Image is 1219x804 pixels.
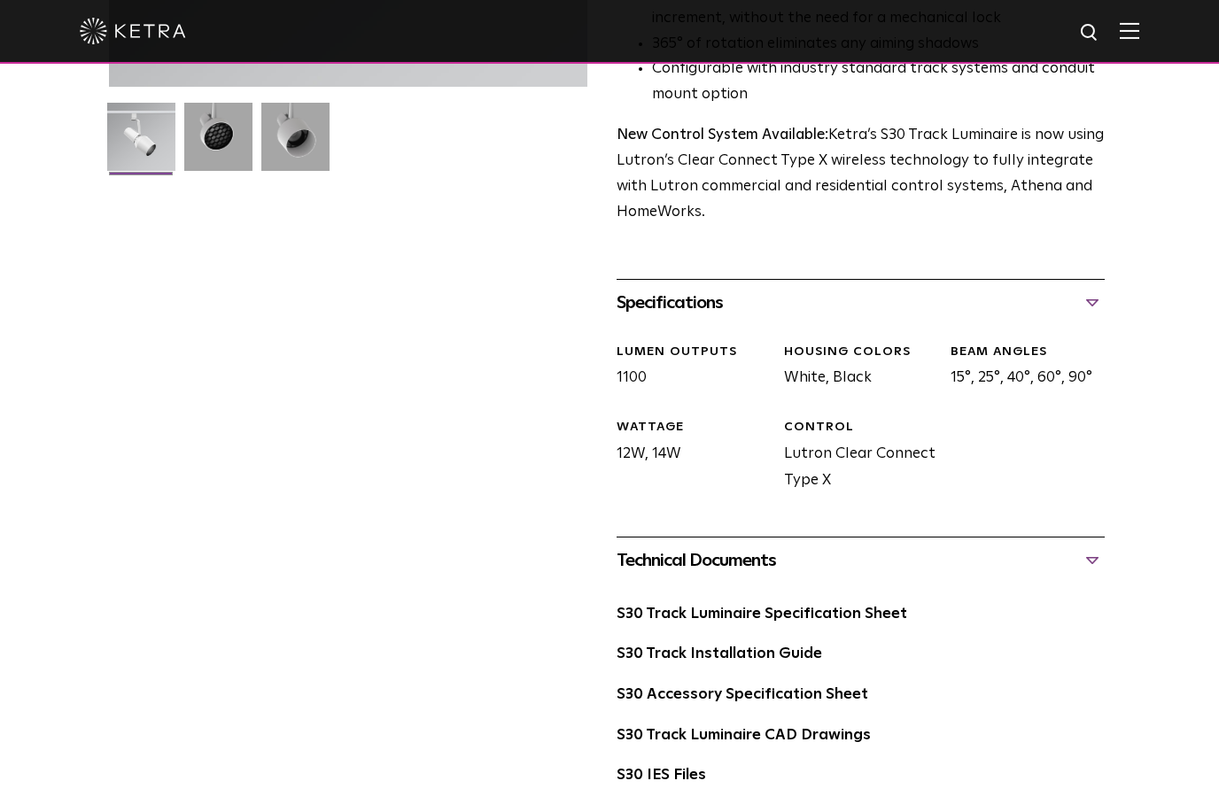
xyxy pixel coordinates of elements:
a: S30 Track Installation Guide [617,646,822,661]
div: Technical Documents [617,546,1105,575]
div: BEAM ANGLES [951,344,1105,361]
a: S30 Accessory Specification Sheet [617,687,868,702]
div: WATTAGE [617,419,771,437]
div: CONTROL [784,419,938,437]
div: 1100 [603,344,771,392]
div: White, Black [771,344,938,392]
li: Configurable with industry standard track systems and conduit mount option [652,57,1105,108]
a: S30 Track Luminaire Specification Sheet [617,607,907,622]
img: 3b1b0dc7630e9da69e6b [184,103,252,184]
a: S30 Track Luminaire CAD Drawings [617,728,871,743]
strong: New Control System Available: [617,128,828,143]
div: Specifications [617,289,1105,317]
p: Ketra’s S30 Track Luminaire is now using Lutron’s Clear Connect Type X wireless technology to ful... [617,123,1105,226]
a: S30 IES Files [617,768,706,783]
div: LUMEN OUTPUTS [617,344,771,361]
div: Lutron Clear Connect Type X [771,419,938,495]
img: Hamburger%20Nav.svg [1120,22,1139,39]
div: HOUSING COLORS [784,344,938,361]
img: ketra-logo-2019-white [80,18,186,44]
img: S30-Track-Luminaire-2021-Web-Square [107,103,175,184]
img: search icon [1079,22,1101,44]
div: 12W, 14W [603,419,771,495]
div: 15°, 25°, 40°, 60°, 90° [937,344,1105,392]
img: 9e3d97bd0cf938513d6e [261,103,330,184]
